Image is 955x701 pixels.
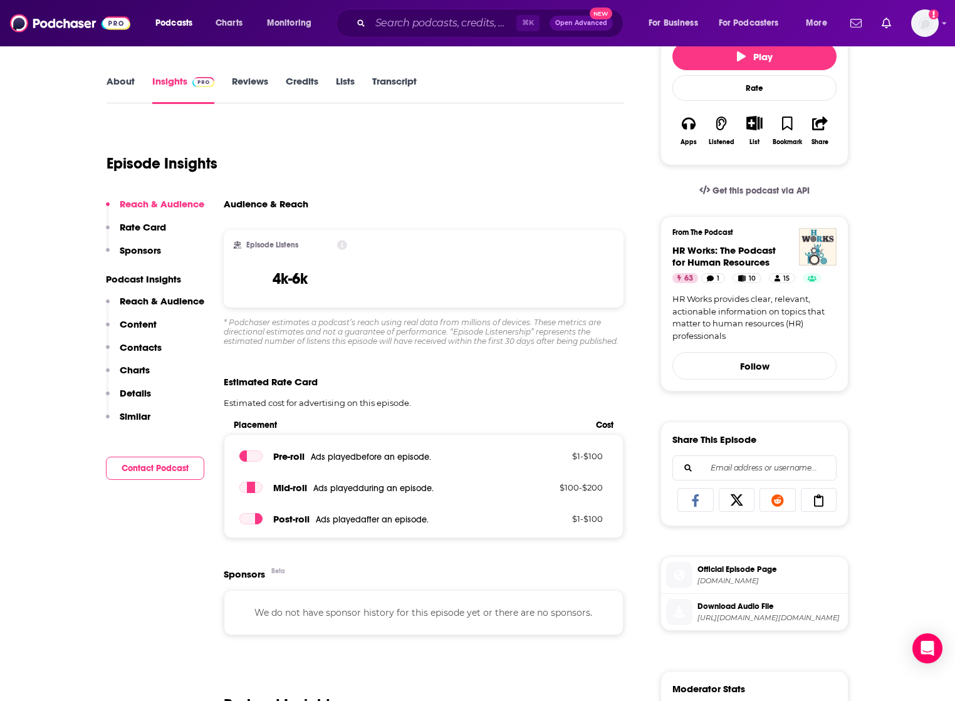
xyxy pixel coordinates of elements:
[555,20,607,26] span: Open Advanced
[689,175,820,206] a: Get this podcast via API
[10,11,130,35] img: Podchaser - Follow, Share and Rate Podcasts
[120,198,204,210] p: Reach & Audience
[273,269,308,288] h3: 4k-6k
[224,376,318,388] span: Estimated Rate Card
[929,9,939,19] svg: Add a profile image
[313,483,434,494] span: Ads played during an episode .
[120,387,151,399] p: Details
[316,514,429,525] span: Ads played after an episode .
[806,14,827,32] span: More
[783,273,790,285] span: 15
[672,273,698,283] a: 63
[672,455,837,480] div: Search followers
[741,116,767,130] button: Show More Button
[912,633,942,663] div: Open Intercom Messenger
[246,241,298,249] h2: Episode Listens
[239,606,608,620] p: We do not have sponsor history for this episode yet or there are no sponsors.
[749,273,756,285] span: 10
[697,564,843,575] span: Official Episode Page
[672,434,756,445] h3: Share This Episode
[759,488,796,512] a: Share on Reddit
[590,8,612,19] span: New
[152,75,214,104] a: InsightsPodchaser Pro
[771,108,803,153] button: Bookmark
[705,108,738,153] button: Listened
[911,9,939,37] img: User Profile
[106,364,150,387] button: Charts
[719,14,779,32] span: For Podcasters
[697,613,843,623] span: https://pdcn.co/e/http://feeds.soundcloud.com/stream/1806161748-user-600361765-hr-works-podcast-w...
[106,198,204,221] button: Reach & Audience
[719,488,755,512] a: Share on X/Twitter
[120,295,204,307] p: Reach & Audience
[207,13,250,33] a: Charts
[286,75,318,104] a: Credits
[311,452,431,462] span: Ads played before an episode .
[877,13,896,34] a: Show notifications dropdown
[106,341,162,365] button: Contacts
[273,482,307,494] span: Mid -roll
[773,138,802,146] div: Bookmark
[640,13,714,33] button: open menu
[711,13,797,33] button: open menu
[666,562,843,588] a: Official Episode Page[DOMAIN_NAME]
[672,683,745,695] h3: Moderator Stats
[684,273,693,285] span: 63
[683,456,826,480] input: Email address or username...
[224,568,265,580] h2: Sponsors
[273,450,305,462] span: Pre -roll
[845,13,867,34] a: Show notifications dropdown
[550,16,613,31] button: Open AdvancedNew
[701,273,725,283] a: 1
[273,513,310,525] span: Post -roll
[147,13,209,33] button: open menu
[811,138,828,146] div: Share
[106,457,204,480] button: Contact Podcast
[120,244,161,256] p: Sponsors
[348,9,635,38] div: Search podcasts, credits, & more...
[801,488,837,512] a: Copy Link
[712,185,810,196] span: Get this podcast via API
[370,13,516,33] input: Search podcasts, credits, & more...
[799,228,837,266] img: HR Works: The Podcast for Human Resources
[120,318,157,330] p: Content
[267,14,311,32] span: Monitoring
[107,75,135,104] a: About
[521,514,603,524] p: $ 1 - $ 100
[234,420,585,430] span: Placement
[120,341,162,353] p: Contacts
[516,15,540,31] span: ⌘ K
[672,75,837,101] div: Rate
[737,51,773,63] span: Play
[155,14,192,32] span: Podcasts
[672,43,837,70] button: Play
[738,108,771,153] div: Show More ButtonList
[804,108,837,153] button: Share
[192,77,214,87] img: Podchaser Pro
[672,244,776,268] a: HR Works: The Podcast for Human Resources
[232,75,268,104] a: Reviews
[224,318,624,346] div: * Podchaser estimates a podcast’s reach using real data from millions of devices. These metrics a...
[521,482,603,492] p: $ 100 - $ 200
[106,221,166,244] button: Rate Card
[672,228,827,237] h3: From The Podcast
[672,108,705,153] button: Apps
[681,138,697,146] div: Apps
[106,387,151,410] button: Details
[106,410,150,434] button: Similar
[911,9,939,37] span: Logged in as abbie.hatfield
[372,75,417,104] a: Transcript
[649,14,698,32] span: For Business
[749,138,759,146] div: List
[709,138,734,146] div: Listened
[120,221,166,233] p: Rate Card
[733,273,761,283] a: 10
[120,410,150,422] p: Similar
[797,13,843,33] button: open menu
[717,273,719,285] span: 1
[107,154,217,173] h1: Episode Insights
[769,273,795,283] a: 15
